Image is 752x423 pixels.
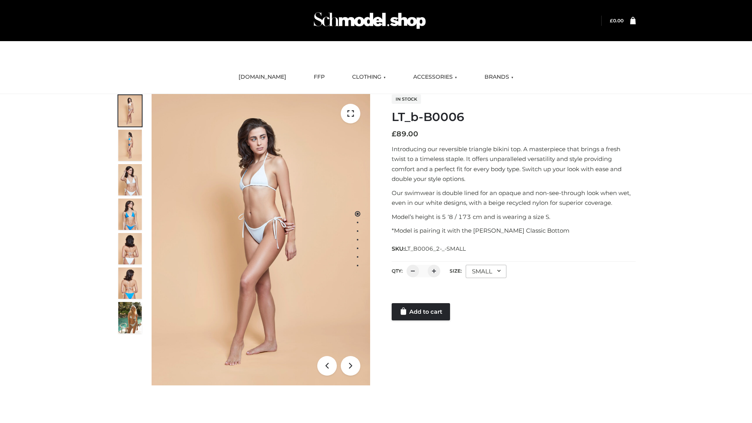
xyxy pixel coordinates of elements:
[466,265,506,278] div: SMALL
[311,5,428,36] img: Schmodel Admin 964
[392,110,636,124] h1: LT_b-B0006
[118,130,142,161] img: ArielClassicBikiniTop_CloudNine_AzureSky_OW114ECO_2-scaled.jpg
[308,69,331,86] a: FFP
[118,95,142,127] img: ArielClassicBikiniTop_CloudNine_AzureSky_OW114ECO_1-scaled.jpg
[118,302,142,333] img: Arieltop_CloudNine_AzureSky2.jpg
[233,69,292,86] a: [DOMAIN_NAME]
[118,233,142,264] img: ArielClassicBikiniTop_CloudNine_AzureSky_OW114ECO_7-scaled.jpg
[392,130,418,138] bdi: 89.00
[479,69,519,86] a: BRANDS
[392,130,396,138] span: £
[610,18,624,23] bdi: 0.00
[407,69,463,86] a: ACCESSORIES
[405,245,466,252] span: LT_B0006_2-_-SMALL
[118,164,142,195] img: ArielClassicBikiniTop_CloudNine_AzureSky_OW114ECO_3-scaled.jpg
[392,188,636,208] p: Our swimwear is double lined for an opaque and non-see-through look when wet, even in our white d...
[392,94,421,104] span: In stock
[392,303,450,320] a: Add to cart
[118,199,142,230] img: ArielClassicBikiniTop_CloudNine_AzureSky_OW114ECO_4-scaled.jpg
[152,94,370,385] img: ArielClassicBikiniTop_CloudNine_AzureSky_OW114ECO_1
[610,18,613,23] span: £
[392,244,466,253] span: SKU:
[392,226,636,236] p: *Model is pairing it with the [PERSON_NAME] Classic Bottom
[392,144,636,184] p: Introducing our reversible triangle bikini top. A masterpiece that brings a fresh twist to a time...
[346,69,392,86] a: CLOTHING
[392,212,636,222] p: Model’s height is 5 ‘8 / 173 cm and is wearing a size S.
[610,18,624,23] a: £0.00
[450,268,462,274] label: Size:
[392,268,403,274] label: QTY:
[118,268,142,299] img: ArielClassicBikiniTop_CloudNine_AzureSky_OW114ECO_8-scaled.jpg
